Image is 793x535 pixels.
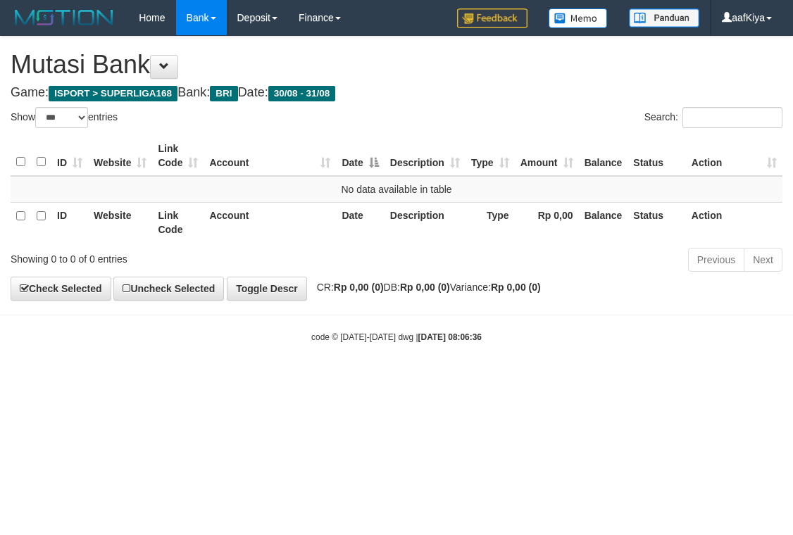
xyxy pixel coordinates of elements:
th: Website: activate to sort column ascending [88,136,152,176]
td: No data available in table [11,176,782,203]
th: Action: activate to sort column ascending [686,136,782,176]
th: Description [385,202,466,242]
th: Account: activate to sort column ascending [204,136,336,176]
strong: Rp 0,00 (0) [491,282,541,293]
strong: [DATE] 08:06:36 [418,332,482,342]
th: Date [336,202,384,242]
th: Amount: activate to sort column ascending [515,136,579,176]
img: Feedback.jpg [457,8,527,28]
select: Showentries [35,107,88,128]
th: Date: activate to sort column descending [336,136,384,176]
input: Search: [682,107,782,128]
label: Search: [644,107,782,128]
th: ID: activate to sort column ascending [51,136,88,176]
span: CR: DB: Variance: [310,282,541,293]
th: Balance [579,202,628,242]
strong: Rp 0,00 (0) [400,282,450,293]
th: Link Code [152,202,204,242]
h1: Mutasi Bank [11,51,782,79]
span: ISPORT > SUPERLIGA168 [49,86,177,101]
th: Account [204,202,336,242]
strong: Rp 0,00 (0) [334,282,384,293]
img: Button%20Memo.svg [549,8,608,28]
th: ID [51,202,88,242]
a: Check Selected [11,277,111,301]
th: Status [627,202,685,242]
a: Toggle Descr [227,277,307,301]
th: Type [466,202,515,242]
th: Balance [579,136,628,176]
a: Next [744,248,782,272]
div: Showing 0 to 0 of 0 entries [11,246,320,266]
th: Description: activate to sort column ascending [385,136,466,176]
a: Previous [688,248,744,272]
img: panduan.png [629,8,699,27]
th: Action [686,202,782,242]
h4: Game: Bank: Date: [11,86,782,100]
th: Status [627,136,685,176]
a: Uncheck Selected [113,277,224,301]
th: Type: activate to sort column ascending [466,136,515,176]
small: code © [DATE]-[DATE] dwg | [311,332,482,342]
label: Show entries [11,107,118,128]
th: Link Code: activate to sort column ascending [152,136,204,176]
th: Website [88,202,152,242]
span: BRI [210,86,237,101]
span: 30/08 - 31/08 [268,86,336,101]
th: Rp 0,00 [515,202,579,242]
img: MOTION_logo.png [11,7,118,28]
